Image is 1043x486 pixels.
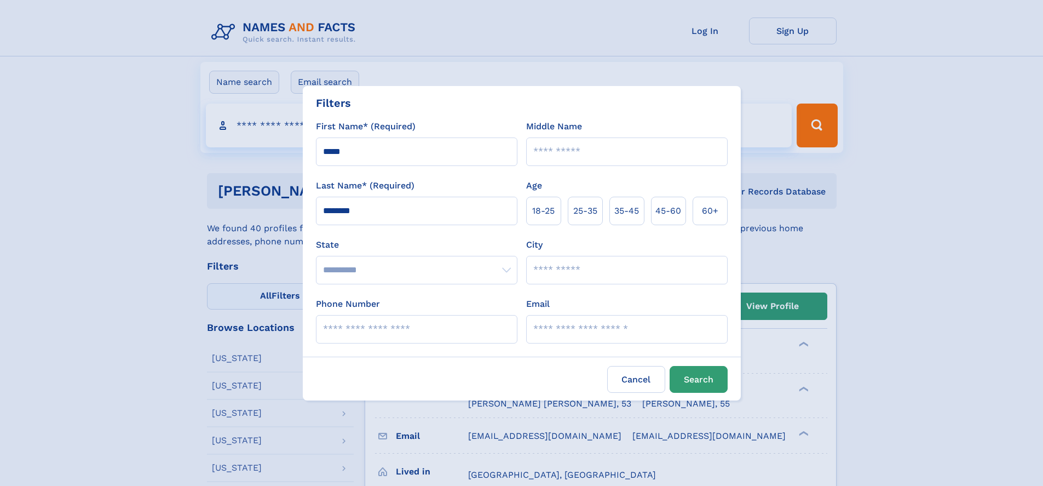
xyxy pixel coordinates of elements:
label: Email [526,298,550,311]
span: 35‑45 [614,204,639,218]
label: Phone Number [316,298,380,311]
label: Last Name* (Required) [316,179,414,192]
label: State [316,238,517,251]
label: Age [526,179,542,192]
span: 18‑25 [532,204,555,218]
div: Filters [316,95,351,111]
button: Search [670,366,728,393]
span: 60+ [702,204,718,218]
label: City [526,238,543,251]
label: First Name* (Required) [316,120,416,133]
label: Cancel [607,366,665,393]
label: Middle Name [526,120,582,133]
span: 25‑35 [573,204,597,218]
span: 45‑60 [655,204,681,218]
